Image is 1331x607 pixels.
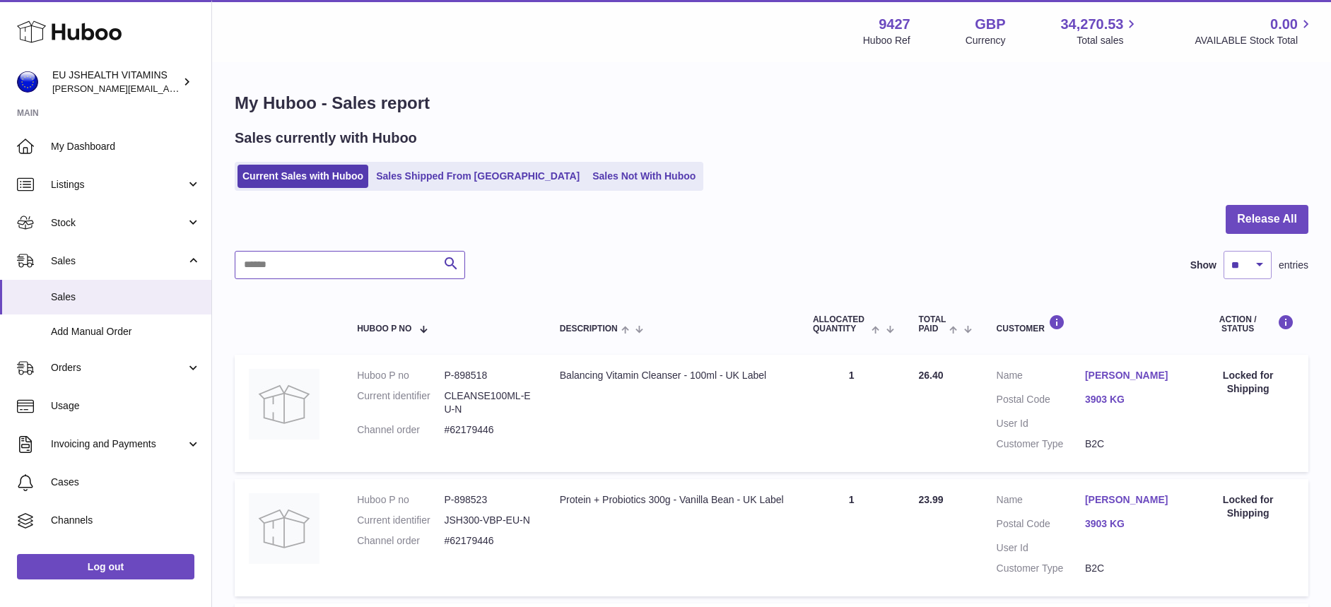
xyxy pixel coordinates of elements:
dd: B2C [1085,437,1173,451]
strong: 9427 [879,15,910,34]
dd: P-898518 [444,369,531,382]
dt: Huboo P no [357,493,444,507]
a: [PERSON_NAME] [1085,493,1173,507]
div: Locked for Shipping [1202,493,1294,520]
img: no-photo.jpg [249,493,319,564]
span: Sales [51,290,201,304]
dd: #62179446 [444,423,531,437]
dd: JSH300-VBP-EU-N [444,514,531,527]
img: laura@jessicasepel.com [17,71,38,93]
div: Action / Status [1202,314,1294,334]
dd: CLEANSE100ML-EU-N [444,389,531,416]
dt: Current identifier [357,389,444,416]
span: 26.40 [919,370,944,381]
span: Description [560,324,618,334]
td: 1 [799,479,905,596]
a: Sales Shipped From [GEOGRAPHIC_DATA] [371,165,585,188]
div: Protein + Probiotics 300g - Vanilla Bean - UK Label [560,493,785,507]
span: Orders [51,361,186,375]
dt: Customer Type [997,437,1085,451]
div: Currency [966,34,1006,47]
dt: Channel order [357,423,444,437]
span: 34,270.53 [1060,15,1123,34]
dt: User Id [997,417,1085,430]
dt: Current identifier [357,514,444,527]
span: My Dashboard [51,140,201,153]
span: Sales [51,254,186,268]
span: Huboo P no [357,324,411,334]
div: Huboo Ref [863,34,910,47]
div: EU JSHEALTH VITAMINS [52,69,180,95]
a: 0.00 AVAILABLE Stock Total [1195,15,1314,47]
span: Stock [51,216,186,230]
dt: Channel order [357,534,444,548]
span: [PERSON_NAME][EMAIL_ADDRESS][DOMAIN_NAME] [52,83,283,94]
span: Total sales [1077,34,1139,47]
span: Usage [51,399,201,413]
span: AVAILABLE Stock Total [1195,34,1314,47]
span: Invoicing and Payments [51,437,186,451]
dd: #62179446 [444,534,531,548]
dt: Customer Type [997,562,1085,575]
dd: B2C [1085,562,1173,575]
h1: My Huboo - Sales report [235,92,1308,114]
a: 34,270.53 Total sales [1060,15,1139,47]
dd: P-898523 [444,493,531,507]
span: Total paid [919,315,946,334]
span: ALLOCATED Quantity [813,315,868,334]
dt: Postal Code [997,517,1085,534]
a: 3903 KG [1085,393,1173,406]
strong: GBP [975,15,1005,34]
span: Add Manual Order [51,325,201,338]
div: Locked for Shipping [1202,369,1294,396]
dt: Name [997,493,1085,510]
dt: User Id [997,541,1085,555]
dt: Name [997,369,1085,386]
span: Listings [51,178,186,191]
a: Current Sales with Huboo [238,165,368,188]
span: 0.00 [1270,15,1298,34]
a: Log out [17,554,194,579]
span: 23.99 [919,494,944,505]
dt: Postal Code [997,393,1085,410]
span: Cases [51,476,201,489]
span: entries [1279,259,1308,272]
div: Balancing Vitamin Cleanser - 100ml - UK Label [560,369,785,382]
div: Customer [997,314,1174,334]
td: 1 [799,355,905,472]
a: 3903 KG [1085,517,1173,531]
a: [PERSON_NAME] [1085,369,1173,382]
img: no-photo.jpg [249,369,319,440]
label: Show [1190,259,1216,272]
h2: Sales currently with Huboo [235,129,417,148]
span: Channels [51,514,201,527]
button: Release All [1226,205,1308,234]
a: Sales Not With Huboo [587,165,700,188]
dt: Huboo P no [357,369,444,382]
